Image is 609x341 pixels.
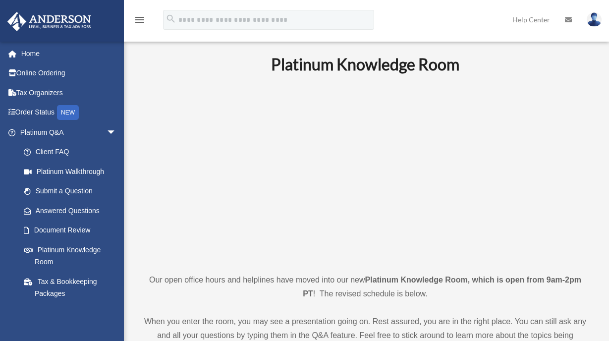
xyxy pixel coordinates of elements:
p: Our open office hours and helplines have moved into our new ! The revised schedule is below. [141,273,589,301]
iframe: 231110_Toby_KnowledgeRoom [217,87,514,255]
b: Platinum Knowledge Room [271,55,459,74]
a: Tax & Bookkeeping Packages [14,272,131,303]
div: NEW [57,105,79,120]
a: Answered Questions [14,201,131,221]
a: Document Review [14,221,131,240]
a: Land Trust & Deed Forum [14,303,131,323]
a: Platinum Knowledge Room [14,240,126,272]
i: menu [134,14,146,26]
img: Anderson Advisors Platinum Portal [4,12,94,31]
strong: Platinum Knowledge Room, which is open from 9am-2pm PT [303,276,581,298]
a: Order StatusNEW [7,103,131,123]
a: Platinum Walkthrough [14,162,131,181]
a: Online Ordering [7,63,131,83]
a: menu [134,17,146,26]
a: Home [7,44,131,63]
i: search [166,13,176,24]
img: User Pic [587,12,602,27]
span: arrow_drop_down [107,122,126,143]
a: Platinum Q&Aarrow_drop_down [7,122,131,142]
a: Tax Organizers [7,83,131,103]
a: Submit a Question [14,181,131,201]
a: Client FAQ [14,142,131,162]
